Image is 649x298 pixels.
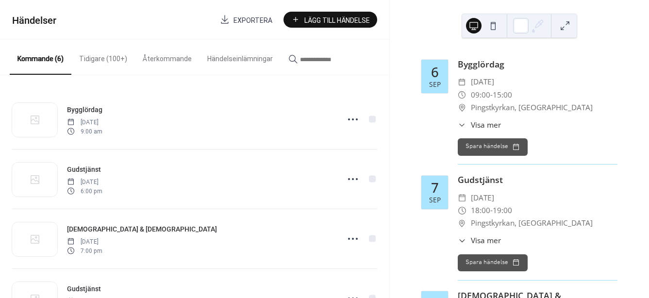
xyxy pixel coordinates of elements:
[458,192,466,204] div: ​
[10,39,71,75] button: Kommande (6)
[67,127,102,135] span: 9:00 am
[71,39,135,74] button: Tidigare (100+)
[431,181,439,195] div: 7
[213,12,280,28] a: Exportera
[471,204,490,217] span: 18:00
[67,165,101,175] span: Gudstjänst
[458,119,500,131] button: ​Visa mer
[471,101,593,114] span: Pingstkyrkan, [GEOGRAPHIC_DATA]
[458,204,466,217] div: ​
[67,284,101,294] span: Gudstjänst
[471,76,494,88] span: [DATE]
[493,204,512,217] span: 19:00
[458,254,528,272] button: Spara händelse
[429,81,441,88] div: sep
[471,119,501,131] span: Visa mer
[67,105,102,115] span: Bygglördag
[67,178,102,186] span: [DATE]
[458,58,617,70] div: Bygglördag
[458,101,466,114] div: ​
[67,246,102,255] span: 7:00 pm
[304,15,370,25] span: Lägg Till Händelse
[429,197,441,203] div: sep
[458,217,466,230] div: ​
[200,39,281,74] button: Händelseinlämningar
[458,119,466,131] div: ​
[67,186,102,195] span: 6:00 pm
[67,164,101,175] a: Gudstjänst
[67,283,101,294] a: Gudstjänst
[458,235,500,246] button: ​Visa mer
[67,223,217,234] a: [DEMOGRAPHIC_DATA] & [DEMOGRAPHIC_DATA]
[458,235,466,246] div: ​
[67,118,102,127] span: [DATE]
[471,217,593,230] span: Pingstkyrkan, [GEOGRAPHIC_DATA]
[490,204,493,217] span: -
[12,15,56,26] span: Händelser
[67,224,217,234] span: [DEMOGRAPHIC_DATA] & [DEMOGRAPHIC_DATA]
[283,12,377,28] button: Lägg Till Händelse
[458,173,617,186] div: Gudstjänst
[67,237,102,246] span: [DATE]
[493,89,512,101] span: 15:00
[233,15,272,25] span: Exportera
[471,192,494,204] span: [DATE]
[458,138,528,156] button: Spara händelse
[458,89,466,101] div: ​
[431,66,439,79] div: 6
[471,235,501,246] span: Visa mer
[490,89,493,101] span: -
[471,89,490,101] span: 09:00
[67,104,102,115] a: Bygglördag
[135,39,200,74] button: Återkommande
[458,76,466,88] div: ​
